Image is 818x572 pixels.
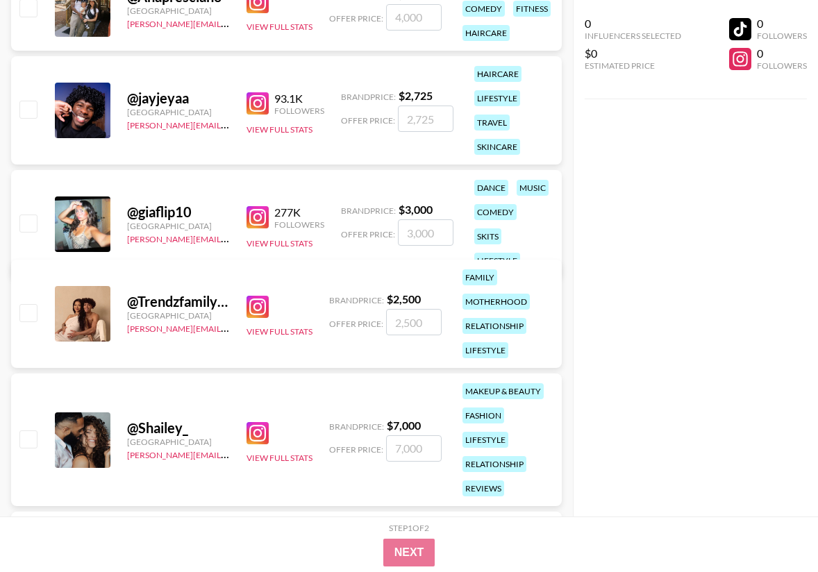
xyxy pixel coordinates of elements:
div: lifestyle [462,432,508,448]
button: View Full Stats [247,453,312,463]
div: Followers [757,31,807,41]
div: comedy [474,204,517,220]
a: [PERSON_NAME][EMAIL_ADDRESS][DOMAIN_NAME] [127,117,333,131]
div: 0 [757,17,807,31]
div: [GEOGRAPHIC_DATA] [127,221,230,231]
div: fitness [513,1,551,17]
input: 2,500 [386,309,442,335]
div: @ giaflip10 [127,203,230,221]
div: 0 [757,47,807,60]
div: Followers [757,60,807,71]
div: @ Shailey_ [127,419,230,437]
div: lifestyle [474,90,520,106]
div: @ Trendzfamilyofficial [127,293,230,310]
div: [GEOGRAPHIC_DATA] [127,437,230,447]
div: haircare [462,25,510,41]
a: [PERSON_NAME][EMAIL_ADDRESS][DOMAIN_NAME] [127,447,333,460]
span: Brand Price: [341,92,396,102]
img: Instagram [247,92,269,115]
div: $0 [585,47,681,60]
button: View Full Stats [247,124,312,135]
div: 93.1K [274,92,324,106]
a: [PERSON_NAME][EMAIL_ADDRESS][DOMAIN_NAME] [127,231,333,244]
span: Offer Price: [341,229,395,239]
span: Offer Price: [329,444,383,455]
a: [PERSON_NAME][EMAIL_ADDRESS][DOMAIN_NAME] [127,321,333,334]
strong: $ 2,725 [399,89,433,102]
strong: $ 2,500 [387,292,421,305]
div: @ jayjeyaa [127,90,230,107]
div: [GEOGRAPHIC_DATA] [127,310,230,321]
a: [PERSON_NAME][EMAIL_ADDRESS][DOMAIN_NAME] [127,16,333,29]
img: Instagram [247,422,269,444]
div: Step 1 of 2 [389,523,429,533]
span: Offer Price: [329,13,383,24]
div: Estimated Price [585,60,681,71]
span: Offer Price: [329,319,383,329]
input: 7,000 [386,435,442,462]
div: comedy [462,1,505,17]
div: skincare [474,139,520,155]
div: fashion [462,407,504,423]
div: lifestyle [462,342,508,358]
span: Offer Price: [341,115,395,126]
div: skits [474,228,501,244]
div: family [462,269,497,285]
div: dance [474,180,508,196]
div: Influencers Selected [585,31,681,41]
span: Brand Price: [341,205,396,216]
button: View Full Stats [247,22,312,32]
div: Followers [274,219,324,230]
div: makeup & beauty [462,383,544,399]
strong: $ 7,000 [387,419,421,432]
input: 3,000 [398,219,453,246]
div: travel [474,115,510,131]
span: Brand Price: [329,295,384,305]
div: [GEOGRAPHIC_DATA] [127,107,230,117]
div: music [517,180,549,196]
input: 2,725 [398,106,453,132]
div: haircare [474,66,521,82]
div: [GEOGRAPHIC_DATA] [127,6,230,16]
span: Brand Price: [329,421,384,432]
input: 4,000 [386,4,442,31]
button: View Full Stats [247,326,312,337]
div: motherhood [462,294,530,310]
button: View Full Stats [247,238,312,249]
img: Instagram [247,296,269,318]
strong: $ 3,000 [399,203,433,216]
div: 277K [274,205,324,219]
div: lifestyle [474,253,520,269]
div: relationship [462,456,526,472]
div: 0 [585,17,681,31]
div: reviews [462,480,504,496]
button: Next [383,539,435,566]
img: Instagram [247,206,269,228]
div: Followers [274,106,324,116]
div: relationship [462,318,526,334]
